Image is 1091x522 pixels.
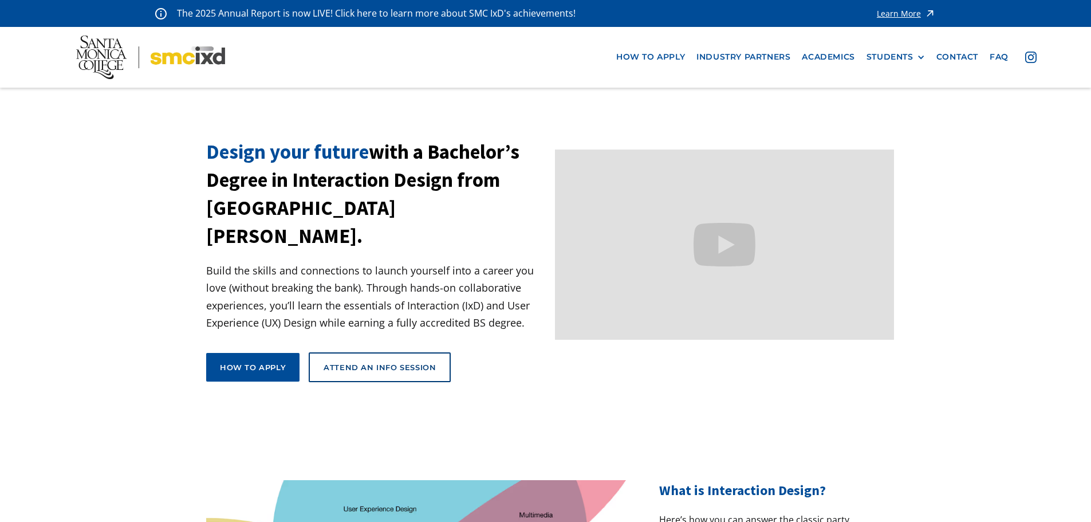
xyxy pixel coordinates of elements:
[206,262,546,332] p: Build the skills and connections to launch yourself into a career you love (without breaking the ...
[691,46,796,68] a: industry partners
[1025,52,1037,63] img: icon - instagram
[611,46,691,68] a: how to apply
[796,46,860,68] a: Academics
[867,52,925,62] div: STUDENTS
[206,139,369,164] span: Design your future
[206,138,546,250] h1: with a Bachelor’s Degree in Interaction Design from [GEOGRAPHIC_DATA][PERSON_NAME].
[555,150,895,340] iframe: Design your future with a Bachelor's Degree in Interaction Design from Santa Monica College
[877,10,921,18] div: Learn More
[931,46,984,68] a: contact
[309,352,451,382] a: Attend an Info Session
[924,6,936,21] img: icon - arrow - alert
[76,36,225,79] img: Santa Monica College - SMC IxD logo
[206,353,300,382] a: How to apply
[220,362,286,372] div: How to apply
[324,362,436,372] div: Attend an Info Session
[984,46,1014,68] a: faq
[155,7,167,19] img: icon - information - alert
[877,6,936,21] a: Learn More
[659,480,885,501] h2: What is Interaction Design?
[177,6,577,21] p: The 2025 Annual Report is now LIVE! Click here to learn more about SMC IxD's achievements!
[867,52,913,62] div: STUDENTS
